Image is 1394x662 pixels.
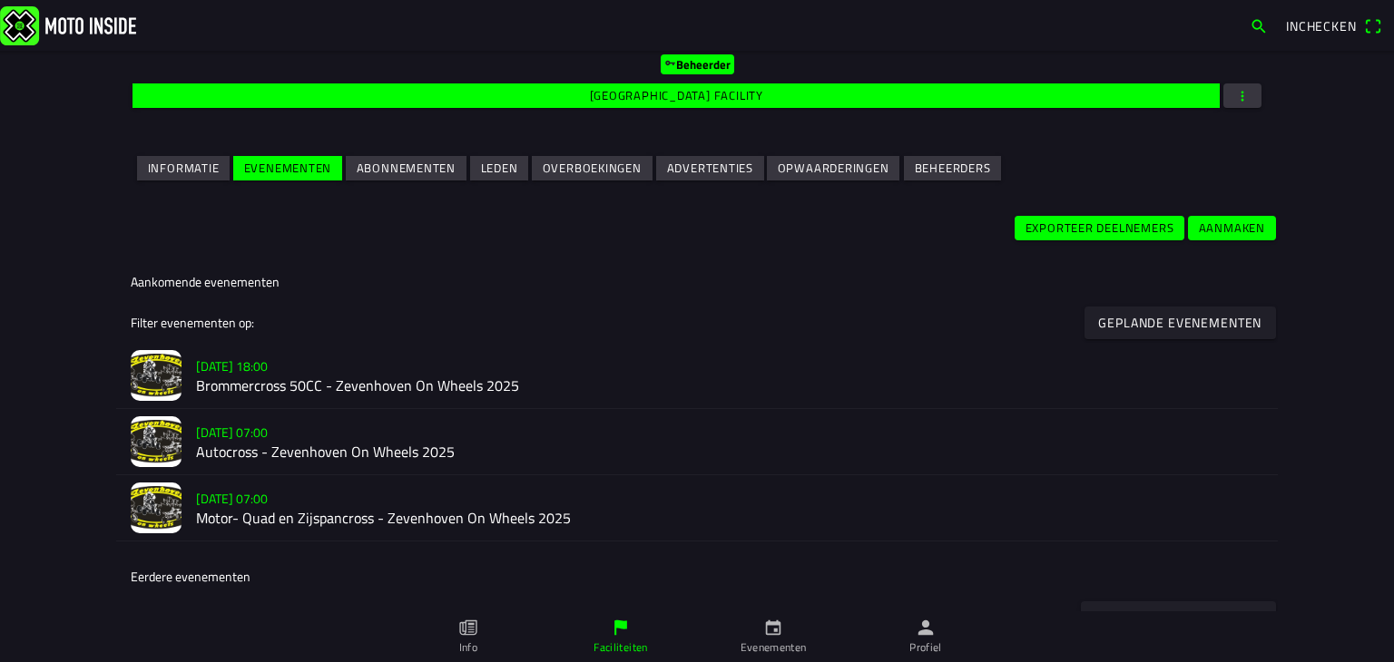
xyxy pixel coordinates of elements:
[196,490,268,509] ion-text: [DATE] 07:00
[131,416,182,467] img: mBcQMagLMxzNEVoW9kWH8RIERBgDR7O2pMCJ3QD2.jpg
[611,618,631,638] ion-icon: flag
[656,156,764,180] ion-button: Advertenties
[131,482,182,533] img: ym7zd07UakFQaleHQQVX3MjOpSWNDAaosxiDTUKw.jpg
[532,156,653,180] ion-button: Overboekingen
[1286,16,1357,35] span: Inchecken
[904,156,1001,180] ion-button: Beheerders
[763,618,783,638] ion-icon: calendar
[196,423,268,443] ion-text: [DATE] 07:00
[196,444,1263,462] h2: Autocross - Zevenhoven On Wheels 2025
[131,608,254,627] ion-label: Filter evenementen op:
[131,567,250,586] ion-label: Eerdere evenementen
[664,57,676,69] ion-icon: key
[1188,217,1276,241] ion-button: Aanmaken
[594,639,647,656] ion-label: Faciliteiten
[661,54,734,74] ion-badge: Beheerder
[196,511,1263,528] h2: Motor- Quad en Zijspancross - Zevenhoven On Wheels 2025
[1015,217,1184,241] ion-button: Exporteer deelnemers
[233,156,342,180] ion-button: Evenementen
[1099,316,1262,329] ion-text: Geplande evenementen
[909,639,942,656] ion-label: Profiel
[767,156,899,180] ion-button: Opwaarderingen
[131,313,254,332] ion-label: Filter evenementen op:
[131,350,182,401] img: ZWpMevB2HtM9PSRG0DOL5BeeSKRJMujE3mbAFX0B.jpg
[459,639,477,656] ion-label: Info
[131,272,280,291] ion-label: Aankomende evenementen
[346,156,466,180] ion-button: Abonnementen
[196,357,268,376] ion-text: [DATE] 18:00
[1241,10,1277,41] a: search
[458,618,478,638] ion-icon: paper
[137,156,230,180] ion-button: Informatie
[133,83,1220,108] ion-button: [GEOGRAPHIC_DATA] facility
[196,378,1263,395] h2: Brommercross 50CC - Zevenhoven On Wheels 2025
[916,618,936,638] ion-icon: person
[470,156,528,180] ion-button: Leden
[741,639,807,656] ion-label: Evenementen
[1277,10,1390,41] a: Incheckenqr scanner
